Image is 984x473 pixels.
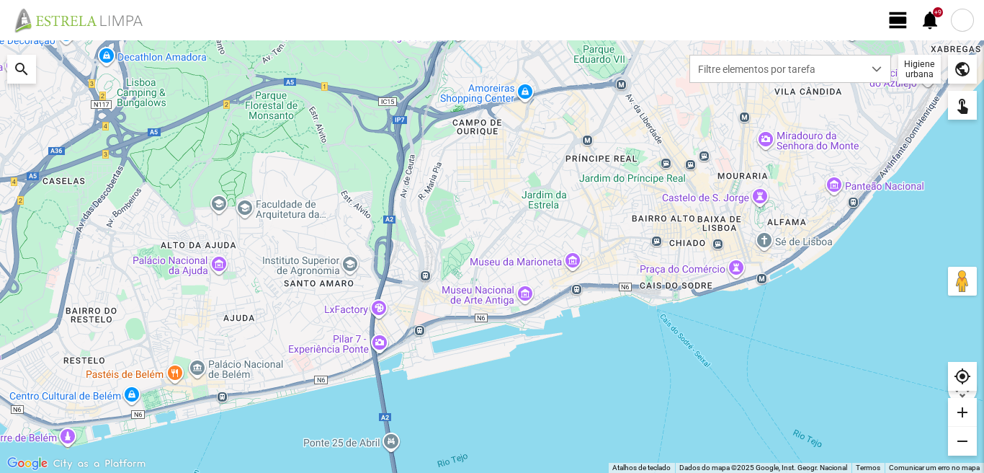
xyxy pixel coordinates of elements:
span: Filtre elementos por tarefa [690,56,863,82]
div: add [948,398,977,427]
div: remove [948,427,977,456]
img: Google [4,454,51,473]
button: Arraste o Pegman para o mapa para abrir o Street View [948,267,977,296]
button: Atalhos de teclado [612,463,671,473]
a: Abrir esta área no Google Maps (abre uma nova janela) [4,454,51,473]
a: Termos (abre num novo separador) [856,464,880,472]
div: dropdown trigger [863,56,891,82]
div: Higiene urbana [898,55,941,84]
img: file [10,7,158,33]
div: +9 [933,7,943,17]
span: notifications [919,9,941,31]
a: Comunicar um erro no mapa [889,464,980,472]
span: view_day [887,9,909,31]
span: Dados do mapa ©2025 Google, Inst. Geogr. Nacional [679,464,847,472]
div: public [948,55,977,84]
div: my_location [948,362,977,391]
div: touch_app [948,91,977,120]
div: search [7,55,36,84]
